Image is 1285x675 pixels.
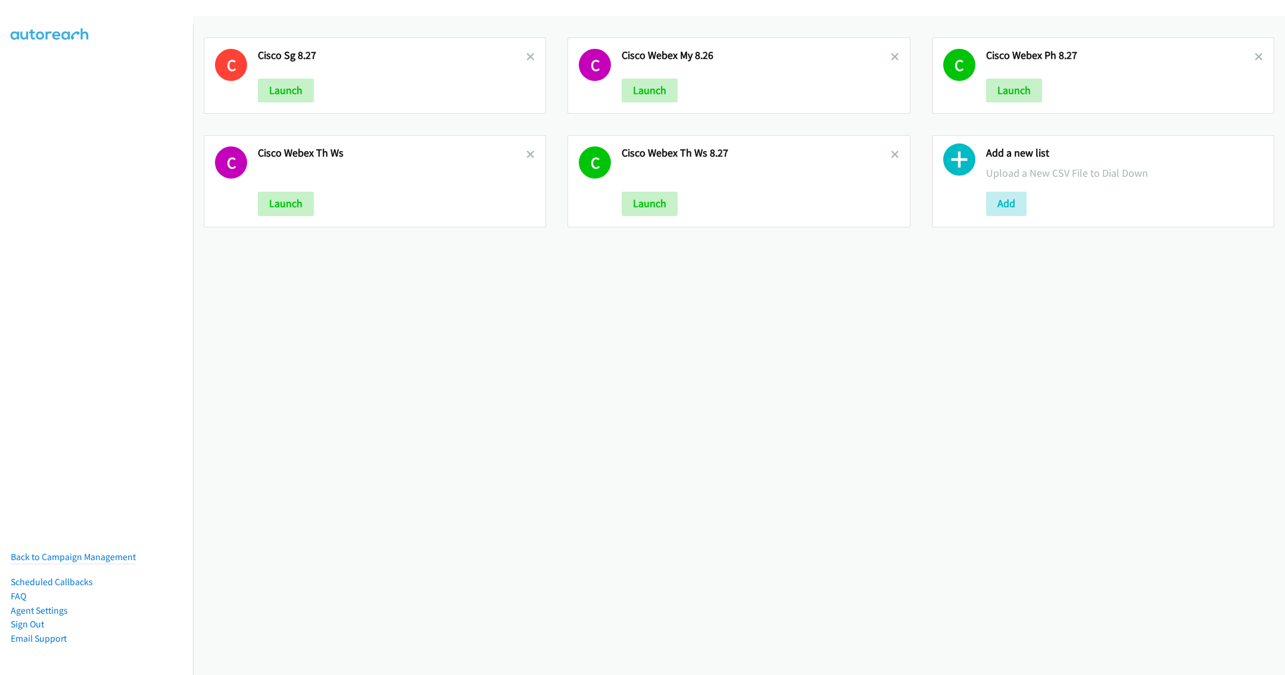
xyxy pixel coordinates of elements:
[986,192,1027,215] button: Add
[215,146,247,179] h1: C
[622,146,890,160] h2: Cisco Webex Th Ws 8.27
[258,192,314,215] button: Launch
[622,79,678,102] button: Launch
[11,590,26,602] a: FAQ
[11,633,67,644] a: Email Support
[986,165,1263,181] p: Upload a New CSV File to Dial Down
[11,576,93,587] a: Scheduled Callbacks
[215,49,247,81] h1: C
[622,49,890,62] h2: Cisco Webex My 8.26
[11,605,68,616] a: Agent Settings
[11,618,44,630] a: Sign Out
[579,49,611,81] h1: C
[622,192,678,215] button: Launch
[986,146,1263,160] h2: Add a new list
[258,146,526,160] h2: Cisco Webex Th Ws
[943,49,975,81] h1: C
[258,49,526,62] h2: Cisco Sg 8.27
[579,146,611,179] h1: C
[986,49,1255,62] h2: Cisco Webex Ph 8.27
[986,79,1042,102] button: Launch
[11,551,136,562] a: Back to Campaign Management
[258,79,314,102] button: Launch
